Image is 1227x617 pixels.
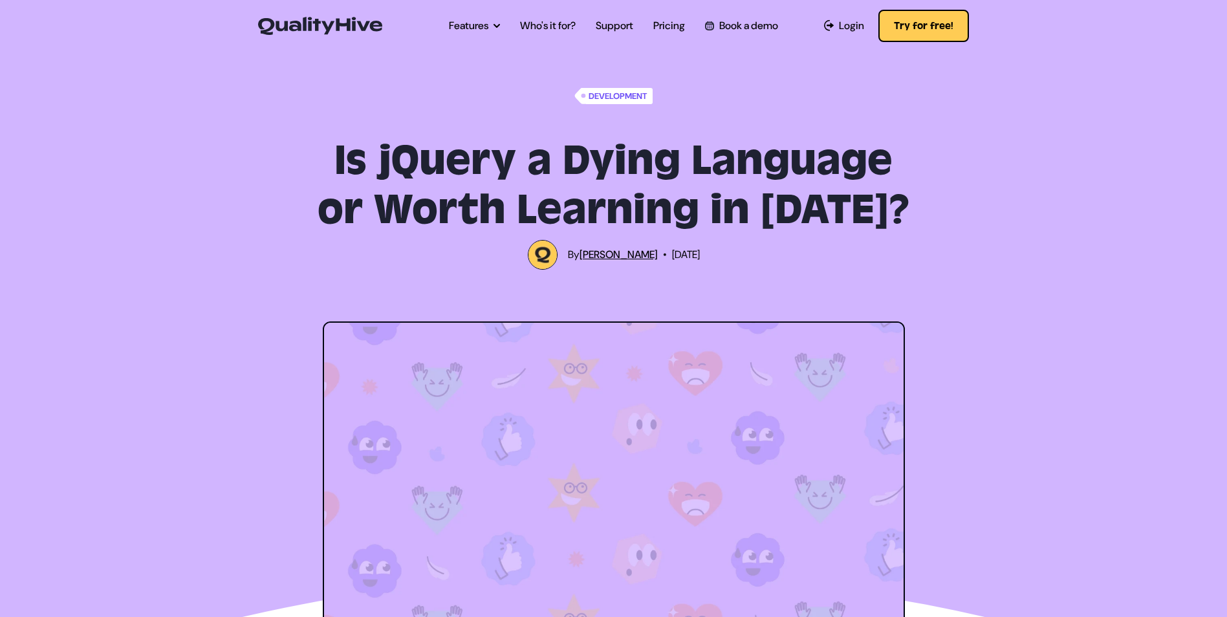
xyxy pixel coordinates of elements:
a: Login [824,18,865,34]
a: Book a demo [705,18,777,34]
button: Try for free! [878,10,969,42]
img: QualityHive - Bug Tracking Tool [258,17,382,35]
img: Book a QualityHive Demo [705,21,713,30]
a: Pricing [653,18,685,34]
img: QualityHive Logo [528,240,558,270]
span: Login [839,18,864,34]
span: [DATE] [672,247,700,263]
span: • [663,247,667,263]
a: Who's it for? [520,18,576,34]
a: Development [574,88,653,104]
a: [PERSON_NAME] [580,248,658,261]
a: Support [596,18,633,34]
span: Development [586,88,653,104]
a: Features [449,18,500,34]
h1: Is jQuery a Dying Language or Worth Learning in [DATE]? [314,136,914,235]
span: By [568,247,658,263]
